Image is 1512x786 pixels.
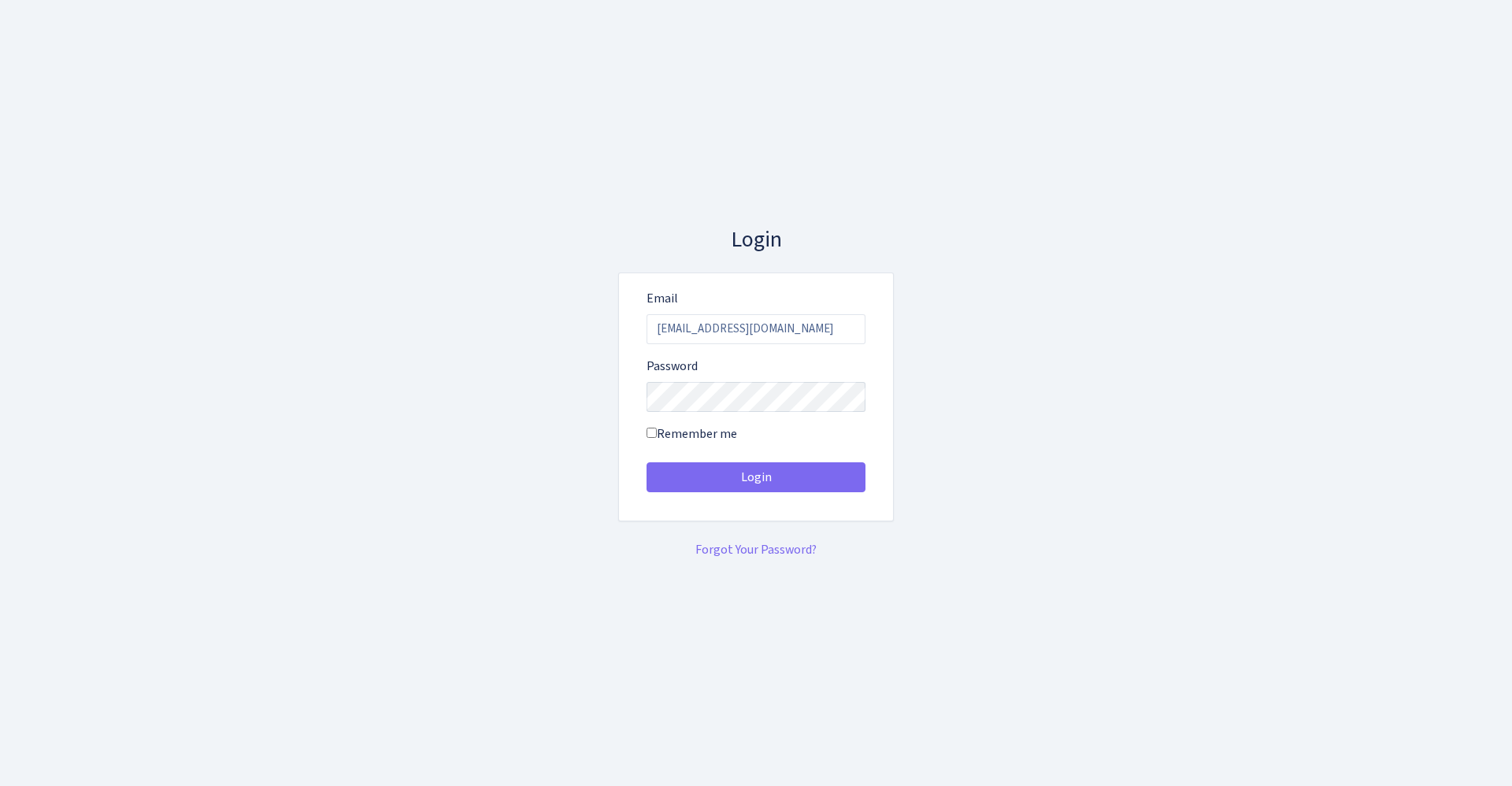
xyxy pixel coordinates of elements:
[647,289,678,308] label: Email
[618,227,894,254] h3: Login
[647,462,865,492] button: Login
[647,425,737,443] label: Remember me
[647,428,657,438] input: Remember me
[695,541,817,558] a: Forgot Your Password?
[647,357,698,376] label: Password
